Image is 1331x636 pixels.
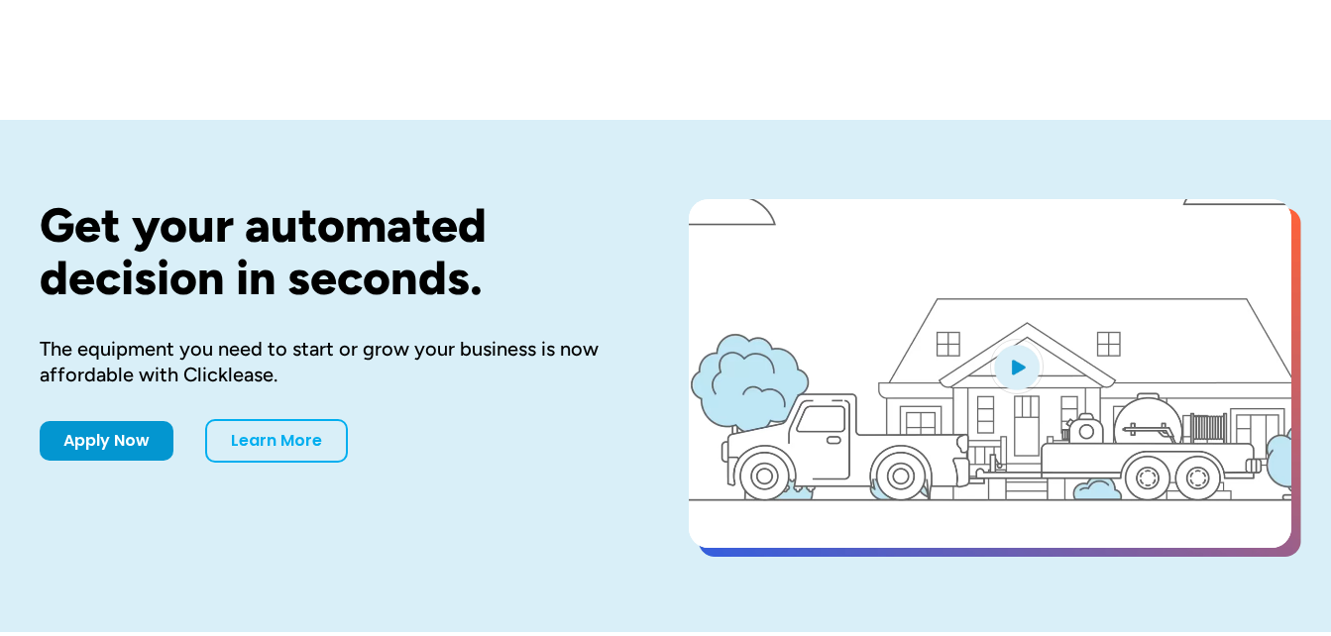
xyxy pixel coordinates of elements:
div: The equipment you need to start or grow your business is now affordable with Clicklease. [40,336,625,387]
a: Apply Now [40,421,173,461]
img: Blue play button logo on a light blue circular background [990,339,1044,394]
a: Learn More [205,419,348,463]
a: open lightbox [689,199,1291,548]
h1: Get your automated decision in seconds. [40,199,625,304]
